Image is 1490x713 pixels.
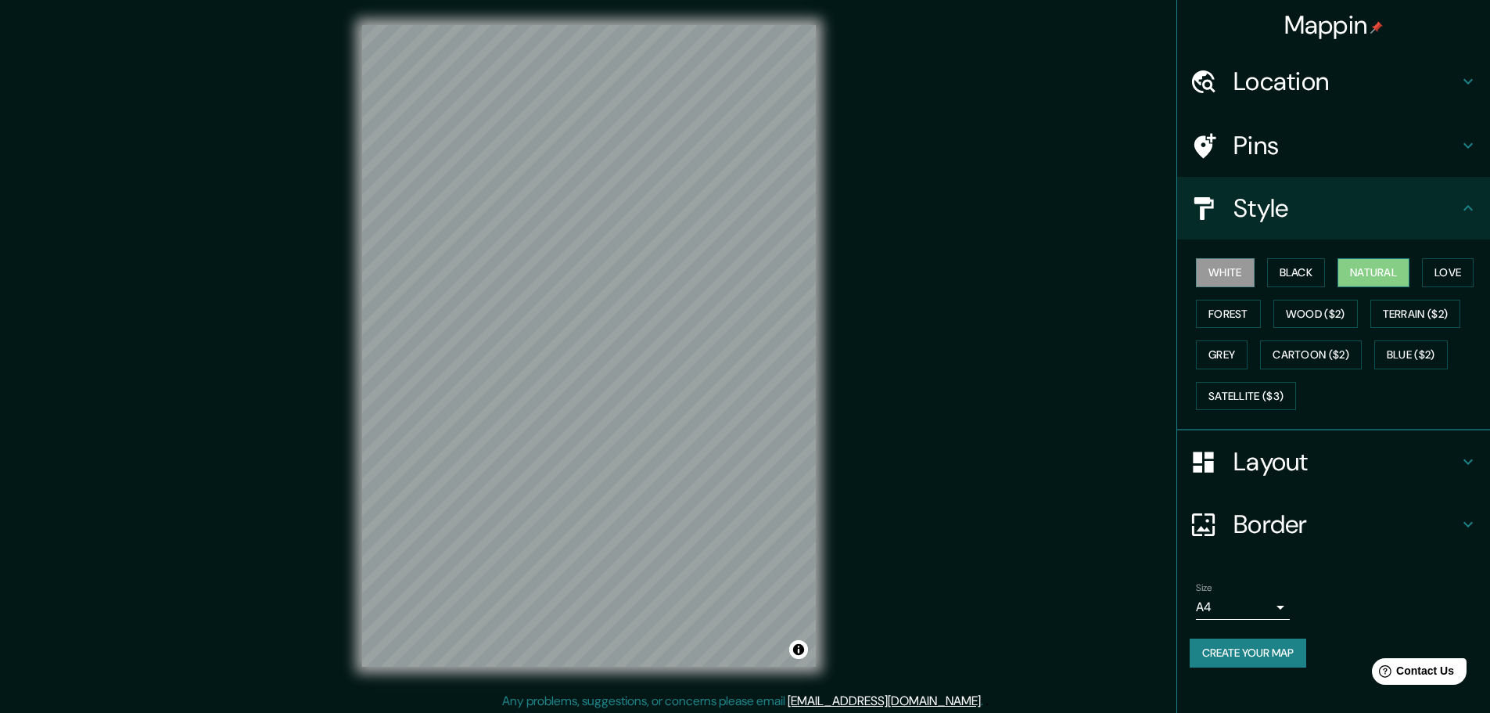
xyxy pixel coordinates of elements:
div: Layout [1177,430,1490,493]
button: White [1196,258,1255,287]
button: Satellite ($3) [1196,382,1296,411]
div: A4 [1196,595,1290,620]
h4: Border [1233,509,1459,540]
button: Love [1422,258,1474,287]
div: Border [1177,493,1490,556]
button: Cartoon ($2) [1260,340,1362,369]
h4: Style [1233,193,1459,224]
h4: Pins [1233,130,1459,161]
button: Toggle attribution [789,640,808,659]
button: Terrain ($2) [1370,300,1461,329]
button: Create your map [1190,639,1306,668]
div: Pins [1177,114,1490,177]
canvas: Map [362,25,816,667]
h4: Mappin [1284,9,1384,41]
iframe: Help widget launcher [1351,652,1473,696]
button: Natural [1337,258,1409,287]
div: . [983,692,986,711]
img: pin-icon.png [1370,21,1383,34]
p: Any problems, suggestions, or concerns please email . [502,692,983,711]
div: Location [1177,50,1490,113]
label: Size [1196,582,1212,595]
h4: Location [1233,66,1459,97]
a: [EMAIL_ADDRESS][DOMAIN_NAME] [788,693,981,709]
div: Style [1177,177,1490,239]
div: . [986,692,989,711]
button: Wood ($2) [1273,300,1358,329]
button: Black [1267,258,1326,287]
h4: Layout [1233,446,1459,477]
button: Forest [1196,300,1261,329]
button: Blue ($2) [1374,340,1448,369]
button: Grey [1196,340,1248,369]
